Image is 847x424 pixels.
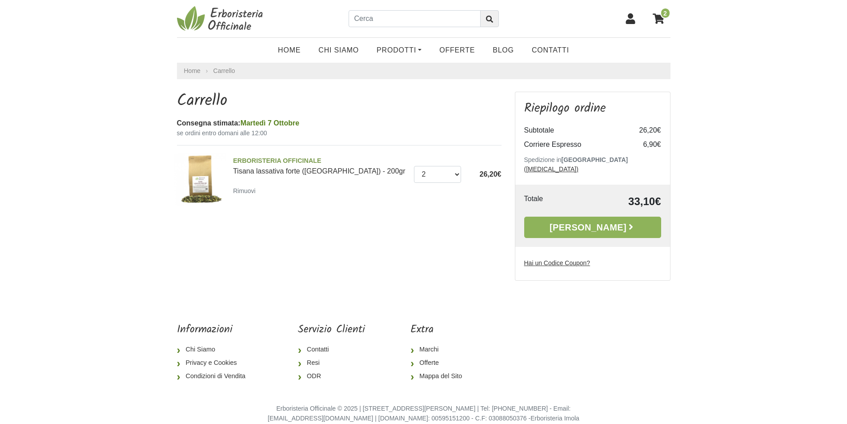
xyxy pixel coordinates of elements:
a: Condizioni di Vendita [177,370,253,383]
h3: Riepilogo ordine [524,101,661,116]
span: Martedì 7 Ottobre [241,119,299,127]
a: Contatti [298,343,365,356]
div: Consegna stimata: [177,118,502,129]
u: Hai un Codice Coupon? [524,259,590,267]
td: 6,90€ [626,137,661,152]
img: Tisana lassativa forte (NV) - 200gr [174,153,227,206]
p: Spedizione in [524,155,661,174]
small: Erboristeria Officinale © 2025 | [STREET_ADDRESS][PERSON_NAME] | Tel: [PHONE_NUMBER] - Email: [EM... [268,405,579,422]
a: Marchi [410,343,469,356]
a: Home [184,66,201,76]
td: 33,10€ [574,194,661,210]
h5: Servizio Clienti [298,323,365,336]
a: Home [269,41,309,59]
h1: Carrello [177,92,502,111]
td: Corriere Espresso [524,137,626,152]
h5: Extra [410,323,469,336]
a: Resi [298,356,365,370]
span: 2 [660,8,670,19]
a: ODR [298,370,365,383]
small: se ordini entro domani alle 12:00 [177,129,502,138]
img: Erboristeria Officinale [177,5,266,32]
a: Mappa del Sito [410,370,469,383]
a: Rimuovi [233,185,259,196]
span: 26,20€ [480,170,502,178]
td: Totale [524,194,574,210]
a: Blog [484,41,523,59]
a: Chi Siamo [177,343,253,356]
a: Chi Siamo [309,41,368,59]
label: Hai un Codice Coupon? [524,258,590,268]
span: ERBORISTERIA OFFICINALE [233,156,407,166]
a: ERBORISTERIA OFFICINALETisana lassativa forte ([GEOGRAPHIC_DATA]) - 200gr [233,156,407,175]
a: Prodotti [368,41,430,59]
td: Subtotale [524,123,626,137]
a: Carrello [213,67,235,74]
a: 2 [648,8,670,30]
nav: breadcrumb [177,63,670,79]
a: Privacy e Cookies [177,356,253,370]
a: ([MEDICAL_DATA]) [524,166,578,173]
b: [GEOGRAPHIC_DATA] [562,156,628,163]
h5: Informazioni [177,323,253,336]
iframe: fb:page Facebook Social Plugin [514,323,670,355]
a: Erboristeria Imola [530,415,579,422]
small: Rimuovi [233,187,256,194]
a: Offerte [410,356,469,370]
td: 26,20€ [626,123,661,137]
a: Contatti [523,41,578,59]
input: Cerca [349,10,481,27]
a: OFFERTE [430,41,484,59]
a: [PERSON_NAME] [524,217,661,238]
